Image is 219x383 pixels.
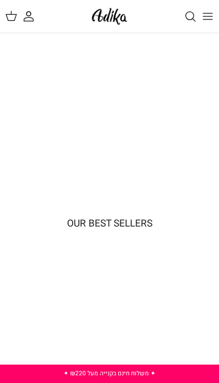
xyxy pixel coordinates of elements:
a: החשבון שלי [23,5,45,28]
a: ✦ משלוח חינם בקנייה מעל ₪220 ✦ [63,369,156,378]
a: חיפוש [174,5,196,28]
img: Adika IL [89,5,130,28]
button: Toggle menu [196,5,219,28]
a: OUR BEST SELLERS [67,216,152,231]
